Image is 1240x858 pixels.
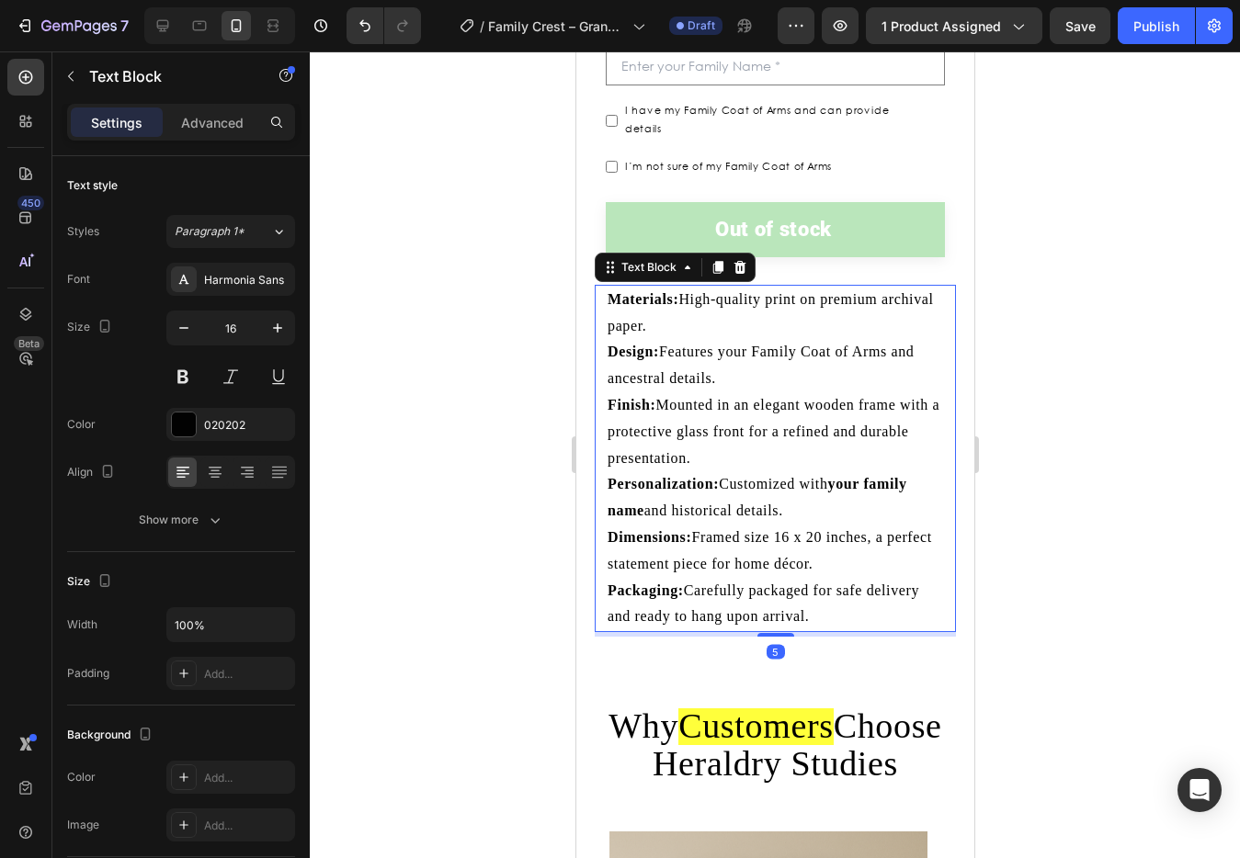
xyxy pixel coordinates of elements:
p: Features your Family Coat of Arms and ancestral details. [31,288,367,341]
p: Customized with and historical details. [31,420,367,473]
strong: your family name [31,424,331,467]
div: Rich Text Editor. Editing area: main [29,233,369,581]
div: Size [67,315,116,340]
div: 020202 [204,417,290,434]
button: Paragraph 1* [166,215,295,248]
button: 7 [7,7,137,44]
p: High-quality print on premium archival paper. [31,235,367,288]
strong: Finish: [31,345,79,361]
div: 450 [17,196,44,210]
strong: Design: [31,292,83,308]
div: Align [67,460,119,485]
div: Beta [14,336,44,351]
div: Color [67,769,96,785]
button: Save [1050,7,1110,44]
strong: Materials: [31,240,102,255]
div: Text style [67,177,118,194]
div: Text Block [41,208,104,224]
iframe: Design area [576,51,974,858]
div: Color [67,416,96,433]
button: Out of stock [29,151,369,206]
p: Mounted in an elegant wooden frame with a protective glass front for a refined and durable presen... [31,341,367,420]
div: Image [67,817,99,833]
div: Add... [204,818,290,834]
p: Framed size 16 x 20 inches, a perfect statement piece for home décor. [31,473,367,526]
div: Add... [204,666,290,683]
div: Font [67,271,90,288]
div: Size [67,570,116,594]
strong: Personalization: [31,424,142,440]
label: I’m not sure of my Family Coat of Arms [41,99,263,132]
p: 7 [120,15,129,37]
strong: Dimensions: [31,478,115,493]
span: Why [32,655,102,694]
span: Customers [102,655,257,694]
div: Padding [67,665,109,682]
span: / [480,17,484,36]
div: Open Intercom Messenger [1177,768,1222,812]
span: Choose Heraldry Studies [76,655,366,731]
div: Styles [67,223,99,240]
button: Show more [67,503,295,536]
span: Draft [688,17,715,34]
span: 1 product assigned [882,17,1001,36]
div: 5 [190,593,209,607]
button: Publish [1118,7,1195,44]
div: Undo/Redo [347,7,421,44]
div: Publish [1133,17,1179,36]
span: Paragraph 1* [175,223,245,240]
p: Settings [91,113,142,132]
input: Auto [167,608,294,641]
div: Width [67,616,97,633]
span: Save [1065,18,1096,34]
p: Carefully packaged for safe delivery and ready to hang upon arrival. [31,526,367,580]
div: Add... [204,770,290,786]
div: Out of stock [139,158,256,198]
button: 1 product assigned [866,7,1042,44]
strong: Packaging: [31,531,108,547]
div: Harmonia Sans [204,272,290,288]
div: Show more [139,511,224,529]
p: Text Block [89,65,245,87]
span: Family Crest – Grand Display New [488,17,625,36]
div: Background [67,723,156,748]
label: I have my Family Coat of Arms and can provide details [41,43,358,95]
p: Advanced [181,113,244,132]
